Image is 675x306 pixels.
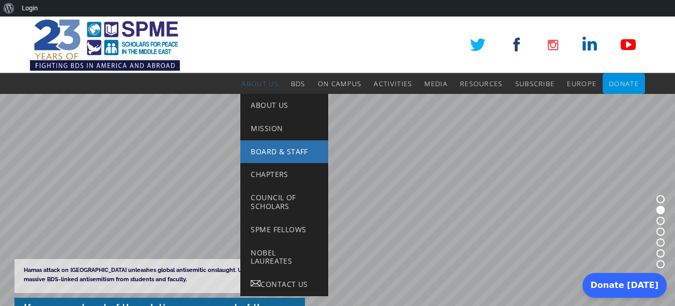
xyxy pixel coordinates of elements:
rs-layer: Hamas attack on [GEOGRAPHIC_DATA] unleashes global antisemitic onslaught. Universities face massi... [14,259,305,293]
span: Subscribe [515,79,555,88]
span: Resources [460,79,503,88]
span: Media [424,79,448,88]
a: About Us [240,94,328,117]
a: Contact Us [240,273,328,296]
span: BDS [291,79,305,88]
span: Council of Scholars [251,192,296,211]
a: Activities [374,73,412,94]
a: Subscribe [515,73,555,94]
a: About Us [241,73,278,94]
a: Europe [567,73,596,94]
span: About Us [241,79,278,88]
a: Council of Scholars [240,186,328,218]
a: Mission [240,117,328,140]
span: Nobel Laureates [251,248,292,266]
a: SPME Fellows [240,218,328,241]
span: Board & Staff [251,147,308,156]
span: SPME Fellows [251,224,306,234]
a: Donate [609,73,639,94]
a: Board & Staff [240,140,328,164]
a: Media [424,73,448,94]
img: SPME [30,17,180,73]
span: Activities [374,79,412,88]
span: Europe [567,79,596,88]
span: On Campus [318,79,362,88]
span: About Us [251,100,288,110]
a: Nobel Laureates [240,241,328,273]
a: Resources [460,73,503,94]
a: On Campus [318,73,362,94]
span: Donate [609,79,639,88]
span: Chapters [251,169,288,179]
a: Chapters [240,163,328,186]
span: Contact Us [260,279,308,289]
span: Mission [251,123,283,133]
a: BDS [291,73,305,94]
